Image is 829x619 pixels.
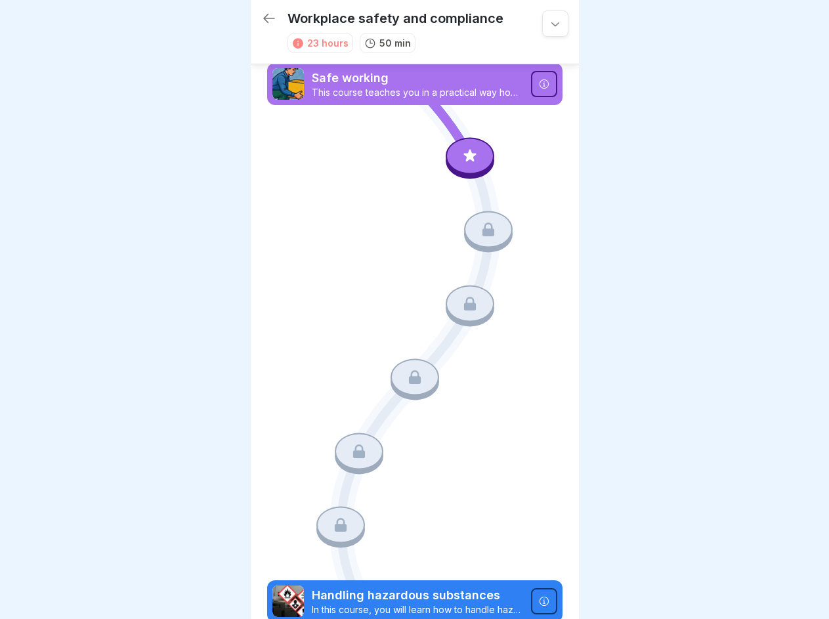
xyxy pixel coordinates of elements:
img: ro33qf0i8ndaw7nkfv0stvse.png [272,586,304,617]
p: Safe working [312,70,523,87]
p: Workplace safety and compliance [287,11,503,26]
p: This course teaches you in a practical way how to work ergonomically, recognise and avoid typical... [312,87,523,98]
p: 50 min [379,36,411,50]
p: In this course, you will learn how to handle hazardous substances safely. You will find out what ... [312,604,523,616]
p: Handling hazardous substances [312,587,523,604]
div: 23 hours [307,36,349,50]
img: ns5fm27uu5em6705ixom0yjt.png [272,68,304,100]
